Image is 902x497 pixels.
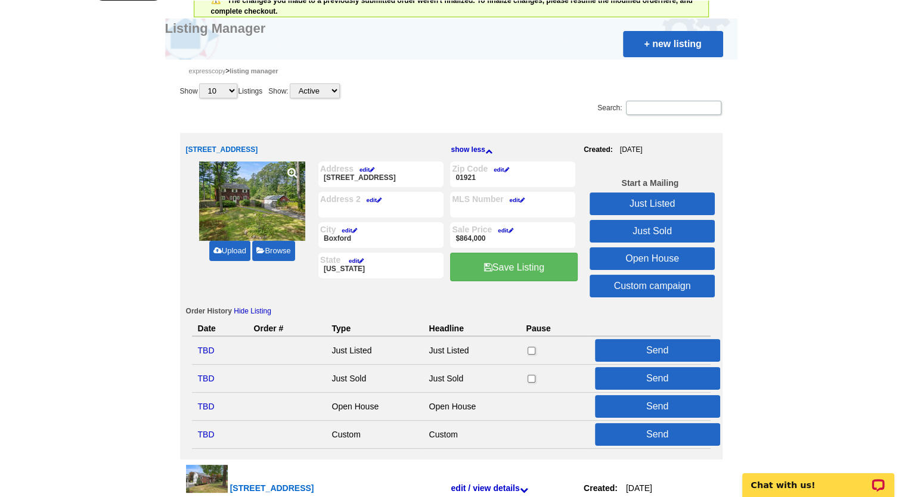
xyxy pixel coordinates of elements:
a: TBD [198,430,215,439]
a: + new listing [623,31,723,57]
td: Just Listed [326,337,423,365]
a: Upload [209,241,250,261]
button: Send [595,423,720,446]
a: Hide Listing [234,307,271,315]
p: 01921 [452,173,574,185]
a: Expresscopy [189,67,226,74]
label: Address 2 [320,194,442,204]
button: Send [595,367,720,390]
td: Open House [423,393,520,421]
button: Send [595,339,720,362]
a: Save Listing [450,253,578,281]
a: edit [488,166,509,173]
a: Custom campaign [590,275,715,297]
a: edit [361,197,382,203]
a: Just Sold [590,220,715,243]
p: [STREET_ADDRESS] [320,173,442,185]
a: TBD [198,346,215,355]
a: edit [354,166,374,173]
td: Open House [326,393,423,421]
a: Open House [590,247,715,270]
td: Custom [423,421,520,449]
th: Date [192,321,248,337]
h1: Listing Manager [165,22,737,35]
a: TBD [198,402,215,411]
a: Browse [252,241,295,261]
p: Boxford [320,234,442,246]
a: show less [451,138,584,161]
button: Send [595,395,720,418]
td: Custom [326,421,423,449]
a: edit [504,197,525,203]
td: Just Sold [423,365,520,393]
p: $864,000 [452,234,574,246]
span: [DATE] [613,145,643,154]
span: [STREET_ADDRESS] [186,145,258,154]
strong: Created: [584,483,618,493]
label: Sale Price [452,225,574,234]
label: Address [320,164,442,173]
a: Just Listed [590,192,715,215]
label: Show Listings [180,82,263,100]
p: [US_STATE] [320,265,442,277]
a: TBD [198,374,215,383]
label: Search: [597,100,722,116]
th: Headline [423,321,520,337]
img: thumb-68dd8275b3142.jpg [199,161,305,241]
label: MLS Number [452,194,574,204]
label: City [320,225,442,234]
th: Order # [248,321,326,337]
select: ShowListings [199,83,237,98]
a: edit [492,227,513,234]
label: Zip Code [452,164,574,173]
a: edit [336,227,357,234]
span: Order History [186,307,232,315]
iframe: LiveChat chat widget [734,459,902,497]
div: > [165,60,737,82]
img: thumb-68d60231ddf9b.jpg [186,465,228,493]
td: Just Sold [326,365,423,393]
h3: Start a Mailing [621,178,678,188]
strong: Created: [584,145,613,154]
label: State [320,255,442,265]
span: Listing Manager [230,67,278,74]
th: Pause [520,321,589,337]
th: Type [326,321,423,337]
span: [STREET_ADDRESS] [230,483,314,493]
p: Show: [268,82,340,100]
a: edit [343,257,364,264]
span: [DATE] [618,483,652,493]
input: Search: [626,101,721,115]
td: Just Listed [423,337,520,365]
